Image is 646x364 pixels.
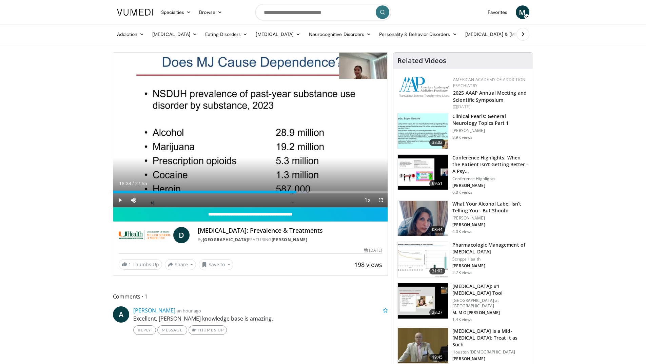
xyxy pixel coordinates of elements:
a: [MEDICAL_DATA] [252,27,305,41]
h4: Related Videos [397,57,446,65]
p: M. M O [PERSON_NAME] [452,310,529,315]
img: 91ec4e47-6cc3-4d45-a77d-be3eb23d61cb.150x105_q85_crop-smart_upscale.jpg [398,113,448,149]
span: 27:55 [135,181,147,186]
div: [DATE] [453,104,527,110]
a: 38:02 Clinical Pearls: General Neurology Topics Part 1 [PERSON_NAME] 8.9K views [397,113,529,149]
a: Browse [195,5,226,19]
img: 4362ec9e-0993-4580-bfd4-8e18d57e1d49.150x105_q85_crop-smart_upscale.jpg [398,155,448,190]
a: Favorites [484,5,512,19]
a: Personality & Behavior Disorders [375,27,461,41]
a: [MEDICAL_DATA] & [MEDICAL_DATA] [461,27,558,41]
h3: Clinical Pearls: General Neurology Topics Part 1 [452,113,529,127]
button: Playback Rate [360,193,374,207]
a: D [173,227,190,243]
a: Thumbs Up [189,325,227,335]
img: 3c46fb29-c319-40f0-ac3f-21a5db39118c.png.150x105_q85_crop-smart_upscale.png [398,201,448,236]
p: [PERSON_NAME] [452,215,529,221]
button: Mute [127,193,140,207]
a: 28:27 [MEDICAL_DATA]: #1 [MEDICAL_DATA] Tool [GEOGRAPHIC_DATA] at [GEOGRAPHIC_DATA] M. M O [PERSO... [397,283,529,322]
a: Addiction [113,27,149,41]
a: M [516,5,529,19]
p: [PERSON_NAME] [452,183,529,188]
span: 08:44 [429,226,446,233]
a: [MEDICAL_DATA] [148,27,201,41]
h3: Conference Highlights: When the Patient Isn't Getting Better - A Psy… [452,154,529,175]
p: [GEOGRAPHIC_DATA] at [GEOGRAPHIC_DATA] [452,298,529,309]
span: 198 views [354,261,382,269]
a: Message [157,325,187,335]
span: 18:38 [119,181,131,186]
p: Scripps Health [452,256,529,262]
a: American Academy of Addiction Psychiatry [453,77,525,89]
a: Reply [133,325,156,335]
span: 19:45 [429,354,446,361]
p: 8.9K views [452,135,472,140]
button: Fullscreen [374,193,388,207]
div: Progress Bar [113,191,388,193]
img: VuMedi Logo [117,9,153,16]
a: 69:51 Conference Highlights: When the Patient Isn't Getting Better - A Psy… Conference Highlights... [397,154,529,195]
a: 08:44 What Your Alcohol Label Isn’t Telling You - But Should [PERSON_NAME] [PERSON_NAME] 4.0K views [397,200,529,236]
p: Houston [DEMOGRAPHIC_DATA] [452,349,529,355]
span: Comments 1 [113,292,388,301]
a: 2025 AAAP Annual Meeting and Scientific Symposium [453,90,527,103]
h3: What Your Alcohol Label Isn’t Telling You - But Should [452,200,529,214]
input: Search topics, interventions [255,4,391,20]
div: By FEATURING [198,237,382,243]
p: [PERSON_NAME] [452,222,529,228]
a: Neurocognitive Disorders [305,27,375,41]
img: b20a009e-c028-45a8-b15f-eefb193e12bc.150x105_q85_crop-smart_upscale.jpg [398,242,448,277]
a: [PERSON_NAME] [272,237,308,243]
span: 31:02 [429,268,446,274]
p: 6.0K views [452,190,472,195]
p: 4.0K views [452,229,472,234]
span: / [133,181,134,186]
img: f7c290de-70ae-47e0-9ae1-04035161c232.png.150x105_q85_autocrop_double_scale_upscale_version-0.2.png [399,77,450,97]
p: 1.4K views [452,317,472,322]
a: Specialties [157,5,195,19]
span: 28:27 [429,309,446,316]
h4: [MEDICAL_DATA]: Prevalence & Treatments [198,227,382,234]
small: an hour ago [177,308,201,314]
a: 1 Thumbs Up [119,259,162,270]
h3: [MEDICAL_DATA] is a Mid-[MEDICAL_DATA]: Treat it as Such [452,328,529,348]
a: Eating Disorders [201,27,252,41]
h3: Pharmacologic Management of [MEDICAL_DATA] [452,242,529,255]
img: University of Miami [119,227,171,243]
p: [PERSON_NAME] [452,356,529,362]
a: A [113,306,129,323]
img: 747e94ab-1cae-4bba-8046-755ed87a7908.150x105_q85_crop-smart_upscale.jpg [398,328,448,363]
div: [DATE] [364,247,382,253]
a: [GEOGRAPHIC_DATA] [203,237,248,243]
h3: [MEDICAL_DATA]: #1 [MEDICAL_DATA] Tool [452,283,529,296]
span: 69:51 [429,180,446,187]
video-js: Video Player [113,53,388,207]
span: 1 [129,261,131,268]
p: Conference Highlights [452,176,529,181]
button: Play [113,193,127,207]
p: Excellent, [PERSON_NAME] knowledge base is amazing. [133,314,388,323]
a: [PERSON_NAME] [133,307,175,314]
span: 38:02 [429,139,446,146]
p: 2.7K views [452,270,472,275]
p: [PERSON_NAME] [452,128,529,133]
button: Save to [199,259,233,270]
img: 88f7a9dd-1da1-4c5c-8011-5b3372b18c1f.150x105_q85_crop-smart_upscale.jpg [398,283,448,319]
a: 31:02 Pharmacologic Management of [MEDICAL_DATA] Scripps Health [PERSON_NAME] 2.7K views [397,242,529,277]
button: Share [165,259,196,270]
p: [PERSON_NAME] [452,263,529,269]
